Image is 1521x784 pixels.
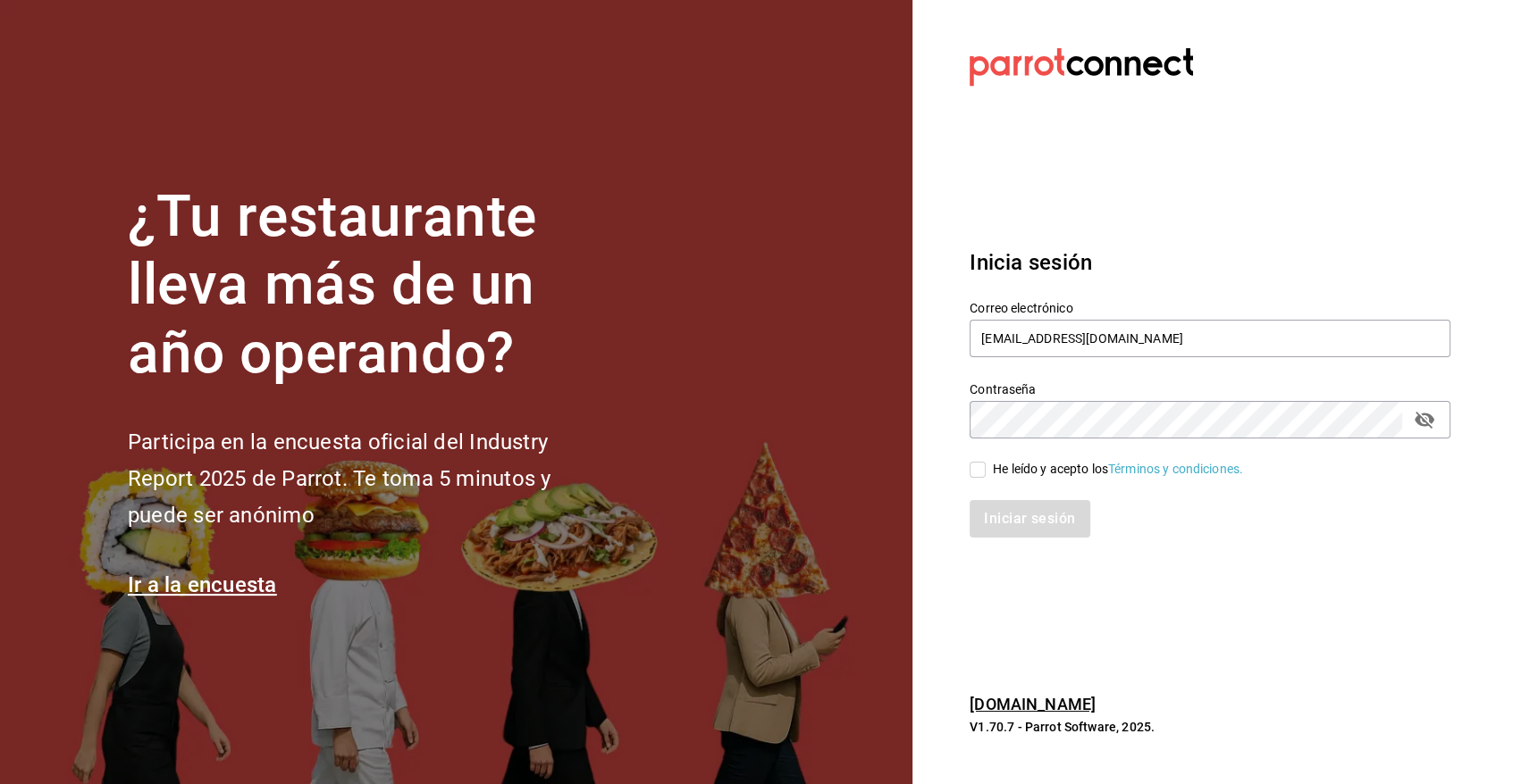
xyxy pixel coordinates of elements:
a: [DOMAIN_NAME] [970,695,1096,713]
h1: ¿Tu restaurante lleva más de un año operando? [128,183,610,388]
p: V1.70.7 - Parrot Software, 2025. [970,718,1450,736]
h2: Participa en la encuesta oficial del Industry Report 2025 de Parrot. Te toma 5 minutos y puede se... [128,424,610,533]
label: Contraseña [970,382,1450,395]
input: Ingresa tu correo electrónico [970,320,1450,357]
button: passwordField [1409,405,1440,435]
a: Términos y condiciones. [1108,462,1243,476]
label: Correo electrónico [970,301,1450,313]
div: He leído y acepto los [993,460,1243,479]
h3: Inicia sesión [970,246,1450,279]
a: Ir a la encuesta [128,572,277,597]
